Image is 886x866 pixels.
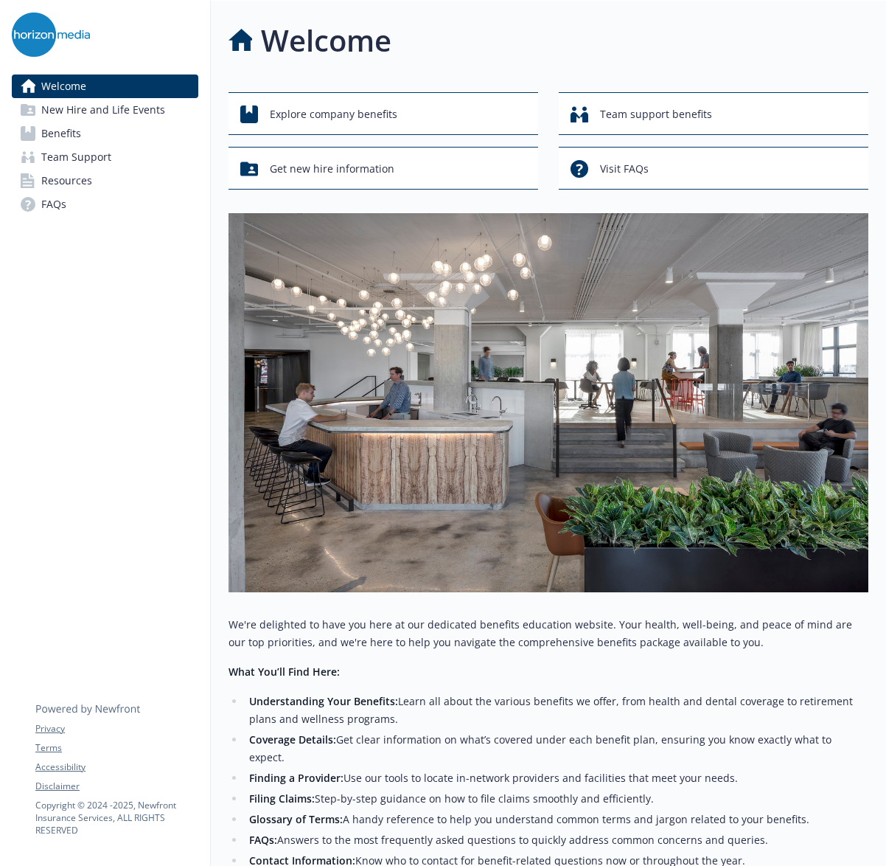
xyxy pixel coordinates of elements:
img: overview page banner [229,213,868,592]
li: Learn all about the various benefits we offer, from health and dental coverage to retirement plan... [245,693,868,728]
span: Team Support [41,145,111,169]
li: Answers to the most frequently asked questions to quickly address common concerns and queries. [245,831,868,849]
p: We're delighted to have you here at our dedicated benefits education website. Your health, well-b... [229,616,868,651]
strong: What You’ll Find Here: [229,665,340,679]
span: Visit FAQs [600,155,649,183]
button: Get new hire information [229,147,538,190]
strong: Filing Claims: [249,791,315,806]
span: Team support benefits [600,100,712,128]
li: A handy reference to help you understand common terms and jargon related to your benefits. [245,811,868,828]
strong: Glossary of Terms: [249,812,343,826]
strong: Coverage Details: [249,732,336,747]
a: Accessibility [35,761,198,774]
button: Visit FAQs [559,147,868,190]
span: Explore company benefits [270,100,397,128]
strong: Finding a Provider: [249,771,343,785]
button: Team support benefits [559,92,868,135]
a: Privacy [35,722,198,735]
h1: Welcome [261,18,391,63]
li: Use our tools to locate in-network providers and facilities that meet your needs. [245,769,868,787]
p: Copyright © 2024 - 2025 , Newfront Insurance Services, ALL RIGHTS RESERVED [35,799,198,836]
span: FAQs [41,193,66,216]
a: FAQs [12,193,198,216]
a: Resources [12,169,198,193]
strong: FAQs: [249,833,277,847]
a: Disclaimer [35,780,198,793]
a: New Hire and Life Events [12,98,198,122]
li: Get clear information on what’s covered under each benefit plan, ensuring you know exactly what t... [245,731,868,766]
strong: Understanding Your Benefits: [249,694,398,708]
a: Welcome [12,75,198,98]
span: Get new hire information [270,155,394,183]
a: Benefits [12,122,198,145]
a: Team Support [12,145,198,169]
span: New Hire and Life Events [41,98,165,122]
span: Benefits [41,122,81,145]
a: Terms [35,741,198,755]
button: Explore company benefits [229,92,538,135]
li: Step-by-step guidance on how to file claims smoothly and efficiently. [245,790,868,808]
span: Resources [41,169,92,193]
span: Welcome [41,75,86,98]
